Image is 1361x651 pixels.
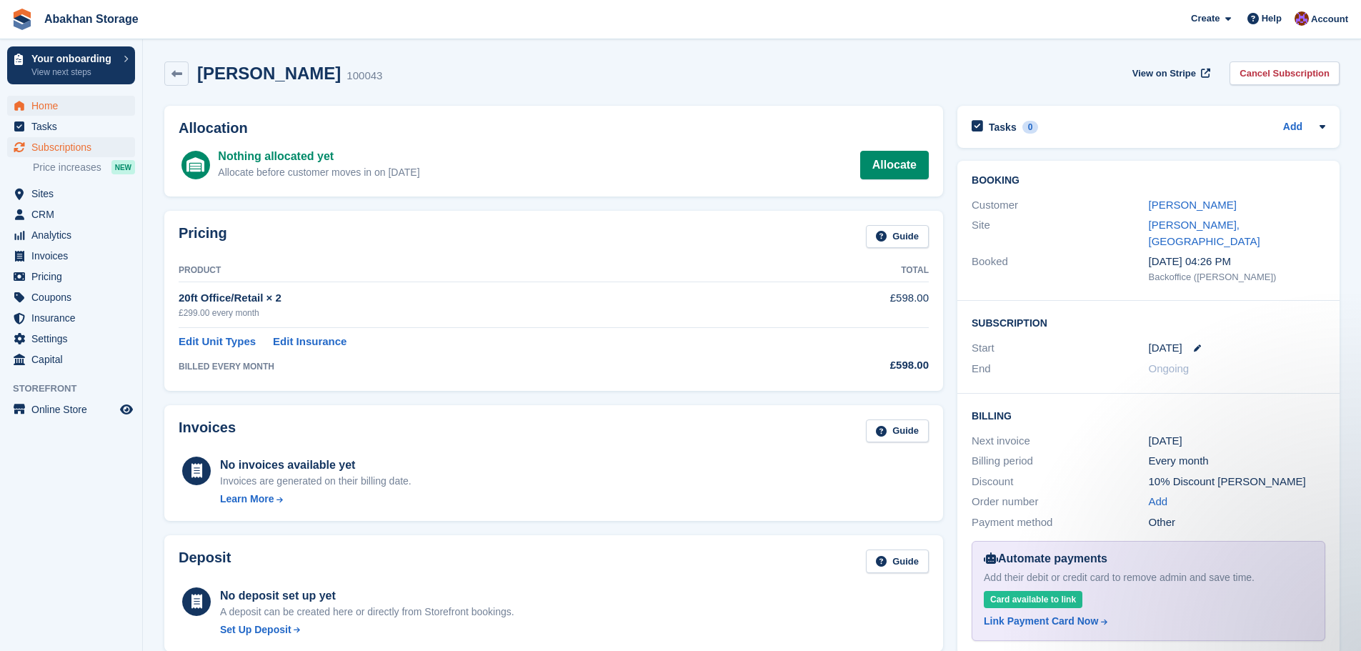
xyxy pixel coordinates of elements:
[7,204,135,224] a: menu
[972,453,1148,469] div: Billing period
[39,7,144,31] a: Abakhan Storage
[220,622,291,637] div: Set Up Deposit
[1127,61,1213,85] a: View on Stripe
[31,287,117,307] span: Coupons
[31,96,117,116] span: Home
[13,382,142,396] span: Storefront
[984,570,1313,585] div: Add their debit or credit card to remove admin and save time.
[972,408,1325,422] h2: Billing
[984,550,1313,567] div: Automate payments
[972,254,1148,284] div: Booked
[7,287,135,307] a: menu
[7,246,135,266] a: menu
[7,96,135,116] a: menu
[220,605,514,620] p: A deposit can be created here or directly from Storefront bookings.
[220,587,514,605] div: No deposit set up yet
[1311,12,1348,26] span: Account
[7,399,135,419] a: menu
[1022,121,1039,134] div: 0
[220,474,412,489] div: Invoices are generated on their billing date.
[788,259,929,282] th: Total
[7,225,135,245] a: menu
[179,360,788,373] div: BILLED EVERY MONTH
[11,9,33,30] img: stora-icon-8386f47178a22dfd0bd8f6a31ec36ba5ce8667c1dd55bd0f319d3a0aa187defe.svg
[972,197,1148,214] div: Customer
[31,66,116,79] p: View next steps
[866,225,929,249] a: Guide
[972,361,1148,377] div: End
[1149,219,1260,247] a: [PERSON_NAME], [GEOGRAPHIC_DATA]
[179,290,788,307] div: 20ft Office/Retail × 2
[1283,119,1302,136] a: Add
[31,246,117,266] span: Invoices
[220,457,412,474] div: No invoices available yet
[7,329,135,349] a: menu
[1191,11,1220,26] span: Create
[1149,199,1237,211] a: [PERSON_NAME]
[1132,66,1196,81] span: View on Stripe
[1149,515,1325,531] div: Other
[31,329,117,349] span: Settings
[220,492,412,507] a: Learn More
[31,184,117,204] span: Sites
[179,334,256,350] a: Edit Unit Types
[984,614,1307,629] a: Link Payment Card Now
[31,308,117,328] span: Insurance
[197,64,341,83] h2: [PERSON_NAME]
[31,225,117,245] span: Analytics
[273,334,347,350] a: Edit Insurance
[111,160,135,174] div: NEW
[1149,474,1325,490] div: 10% Discount [PERSON_NAME]
[179,120,929,136] h2: Allocation
[1149,433,1325,449] div: [DATE]
[860,151,929,179] a: Allocate
[179,550,231,573] h2: Deposit
[788,357,929,374] div: £598.00
[972,340,1148,357] div: Start
[347,68,382,84] div: 100043
[1149,254,1325,270] div: [DATE] 04:26 PM
[972,515,1148,531] div: Payment method
[1262,11,1282,26] span: Help
[1149,362,1190,374] span: Ongoing
[866,419,929,443] a: Guide
[220,622,514,637] a: Set Up Deposit
[31,137,117,157] span: Subscriptions
[179,225,227,249] h2: Pricing
[972,433,1148,449] div: Next invoice
[1149,270,1325,284] div: Backoffice ([PERSON_NAME])
[7,308,135,328] a: menu
[972,315,1325,329] h2: Subscription
[788,282,929,327] td: £598.00
[7,116,135,136] a: menu
[31,54,116,64] p: Your onboarding
[972,175,1325,187] h2: Booking
[972,474,1148,490] div: Discount
[1230,61,1340,85] a: Cancel Subscription
[1295,11,1309,26] img: William Abakhan
[118,401,135,418] a: Preview store
[31,399,117,419] span: Online Store
[7,137,135,157] a: menu
[31,204,117,224] span: CRM
[218,165,419,180] div: Allocate before customer moves in on [DATE]
[7,349,135,369] a: menu
[989,121,1017,134] h2: Tasks
[1149,340,1182,357] time: 2025-11-01 00:00:00 UTC
[179,419,236,443] h2: Invoices
[1149,453,1325,469] div: Every month
[33,161,101,174] span: Price increases
[972,494,1148,510] div: Order number
[179,307,788,319] div: £299.00 every month
[220,492,274,507] div: Learn More
[7,46,135,84] a: Your onboarding View next steps
[1149,494,1168,510] a: Add
[31,349,117,369] span: Capital
[33,159,135,175] a: Price increases NEW
[984,614,1098,629] div: Link Payment Card Now
[984,591,1082,608] div: Card available to link
[972,217,1148,249] div: Site
[179,259,788,282] th: Product
[218,148,419,165] div: Nothing allocated yet
[7,184,135,204] a: menu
